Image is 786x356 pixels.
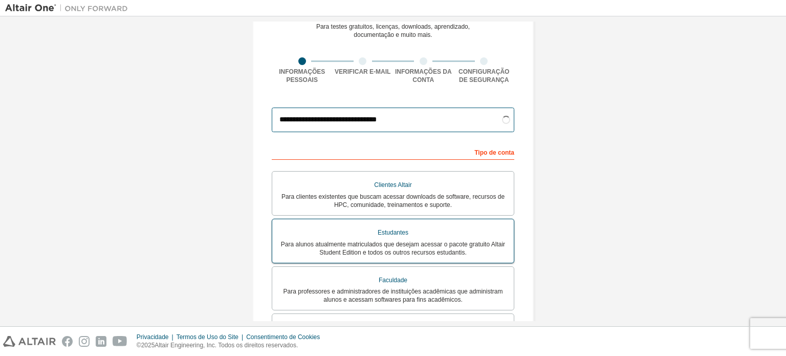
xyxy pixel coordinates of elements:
font: Informações pessoais [279,68,325,83]
font: Termos de Uso do Site [177,333,238,341]
font: Configuração de segurança [458,68,509,83]
font: Tipo de conta [474,149,514,156]
font: Para professores e administradores de instituições acadêmicas que administram alunos e acessam so... [283,288,503,303]
font: Para clientes existentes que buscam acessar downloads de software, recursos de HPC, comunidade, t... [281,193,505,208]
font: Informações da conta [395,68,452,83]
font: Para alunos atualmente matriculados que desejam acessar o pacote gratuito Altair Student Edition ... [281,241,505,256]
font: Estudantes [378,229,408,236]
font: Verificar e-mail [335,68,390,75]
font: documentação e muito mais. [354,31,432,38]
img: Altair Um [5,3,133,13]
font: Consentimento de Cookies [246,333,320,341]
font: Altair Engineering, Inc. Todos os direitos reservados. [155,342,298,349]
font: Privacidade [137,333,169,341]
img: altair_logo.svg [3,336,56,347]
font: © [137,342,141,349]
img: youtube.svg [113,336,127,347]
font: Clientes Altair [374,181,411,189]
font: Faculdade [379,277,407,284]
img: facebook.svg [62,336,73,347]
img: instagram.svg [79,336,90,347]
img: linkedin.svg [96,336,106,347]
font: 2025 [141,342,155,349]
font: Para testes gratuitos, licenças, downloads, aprendizado, [316,23,470,30]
